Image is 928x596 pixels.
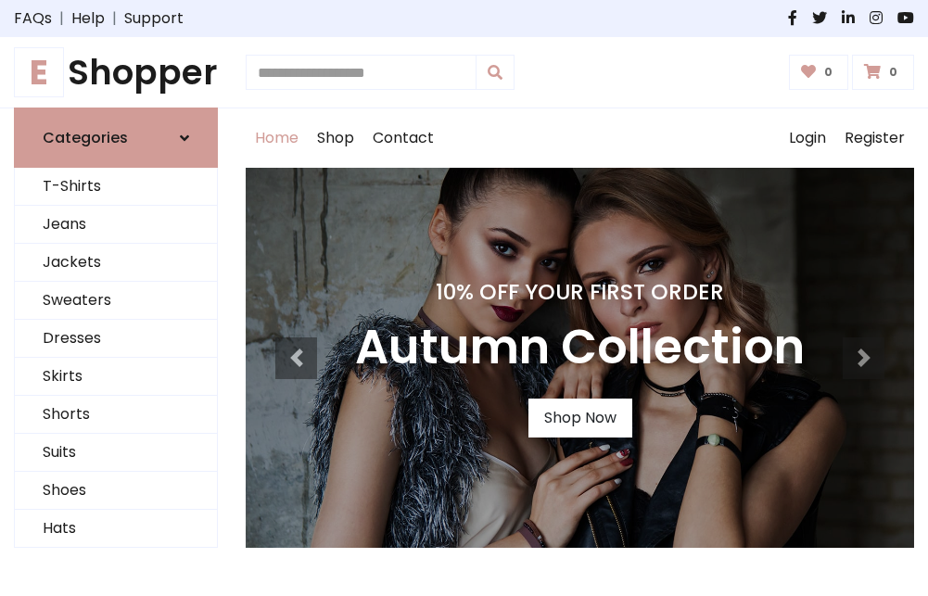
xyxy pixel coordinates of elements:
[15,244,217,282] a: Jackets
[52,7,71,30] span: |
[14,108,218,168] a: Categories
[246,108,308,168] a: Home
[363,108,443,168] a: Contact
[105,7,124,30] span: |
[124,7,184,30] a: Support
[884,64,902,81] span: 0
[789,55,849,90] a: 0
[71,7,105,30] a: Help
[15,168,217,206] a: T-Shirts
[14,47,64,97] span: E
[15,510,217,548] a: Hats
[43,129,128,146] h6: Categories
[835,108,914,168] a: Register
[14,7,52,30] a: FAQs
[355,279,805,305] h4: 10% Off Your First Order
[308,108,363,168] a: Shop
[852,55,914,90] a: 0
[780,108,835,168] a: Login
[15,206,217,244] a: Jeans
[355,320,805,376] h3: Autumn Collection
[14,52,218,93] a: EShopper
[15,472,217,510] a: Shoes
[15,358,217,396] a: Skirts
[15,282,217,320] a: Sweaters
[528,399,632,437] a: Shop Now
[15,434,217,472] a: Suits
[14,52,218,93] h1: Shopper
[820,64,837,81] span: 0
[15,396,217,434] a: Shorts
[15,320,217,358] a: Dresses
